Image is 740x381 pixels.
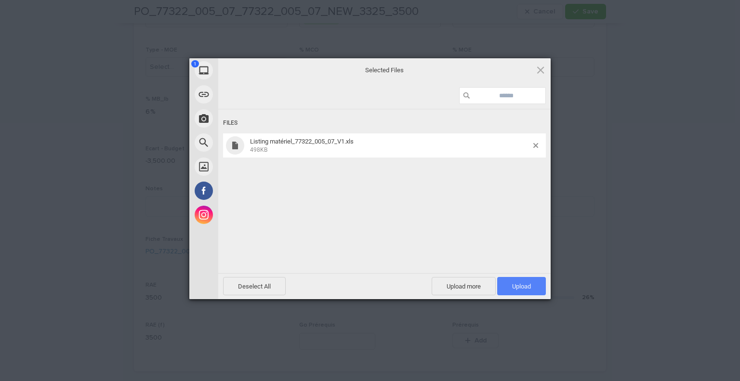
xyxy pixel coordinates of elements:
span: Listing matériel_77322_005_07_V1.xls [247,138,533,154]
span: Upload [512,283,531,290]
span: Click here or hit ESC to close picker [535,65,546,75]
span: Upload more [432,277,496,295]
div: Take Photo [189,106,305,131]
span: 1 [191,60,199,67]
div: My Device [189,58,305,82]
span: Deselect All [223,277,286,295]
span: Selected Files [288,66,481,74]
span: Listing matériel_77322_005_07_V1.xls [250,138,354,145]
span: 498KB [250,146,267,153]
div: Web Search [189,131,305,155]
div: Facebook [189,179,305,203]
span: Upload [497,277,546,295]
div: Files [223,114,546,132]
div: Link (URL) [189,82,305,106]
div: Instagram [189,203,305,227]
div: Unsplash [189,155,305,179]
